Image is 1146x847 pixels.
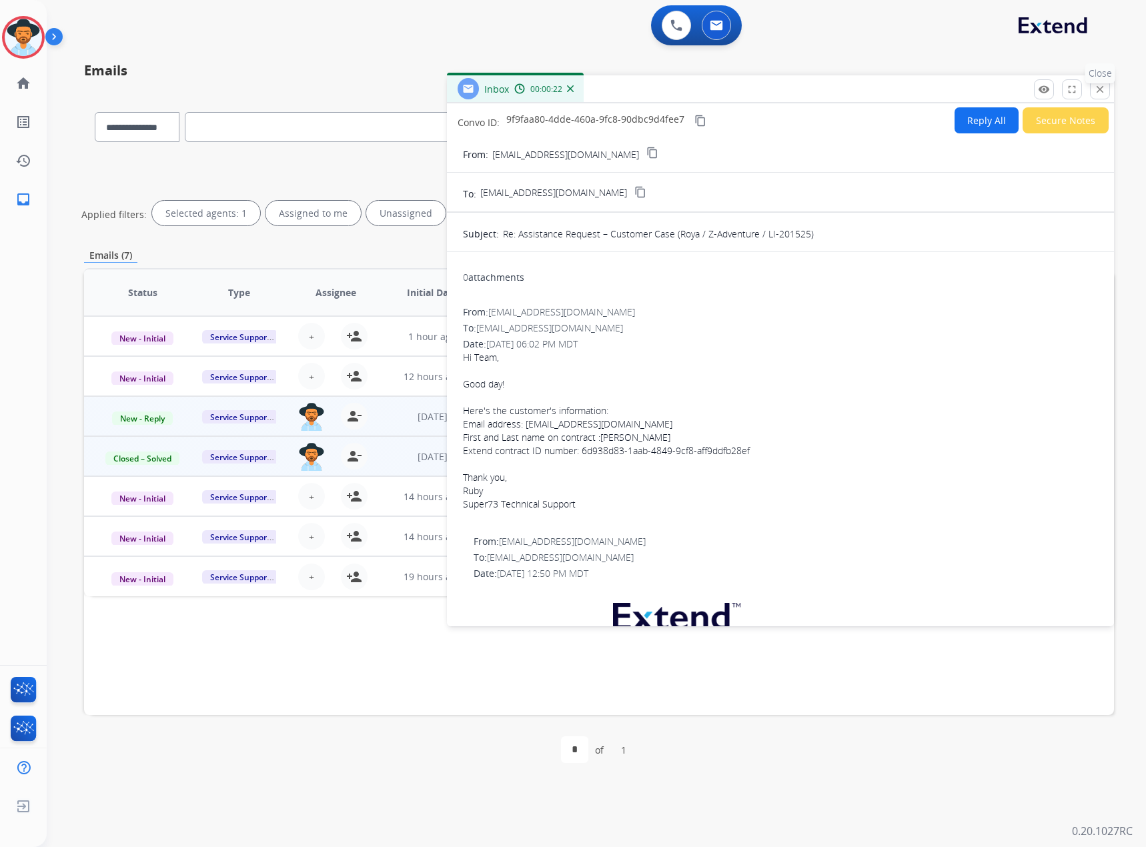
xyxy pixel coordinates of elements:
span: New - Initial [111,492,173,506]
span: [DATE] 06:02 PM MDT [486,337,578,350]
span: Initial Date [407,285,458,299]
div: Thank you, Ruby Super73 Technical Support [463,471,1098,511]
div: Selected agents: 1 [152,201,260,225]
span: New - Initial [111,371,173,385]
span: [DATE] [418,450,448,463]
div: Hi Team, Good day! Here's the customer's information: [463,351,1098,417]
mat-icon: fullscreen [1066,83,1078,95]
mat-icon: person_add [346,569,362,585]
div: Unassigned [366,201,446,225]
span: Assignee [316,285,356,299]
span: 14 hours ago [404,530,462,543]
span: Service Support [202,570,278,584]
div: Assigned to me [265,201,361,225]
mat-icon: person_add [346,528,362,544]
mat-icon: list_alt [15,114,31,130]
img: extend.png [596,587,754,640]
mat-icon: person_remove [346,448,362,464]
div: From: [463,305,1098,319]
button: Close [1090,79,1110,99]
p: 0.20.1027RC [1072,823,1133,839]
span: New - Initial [111,331,173,345]
span: + [309,329,314,343]
div: Extend contract ID number: 6d938d83-1aab-4849-9cf8-aff9ddfb28ef [463,444,1098,458]
span: Status [128,285,157,299]
button: + [298,523,325,550]
mat-icon: content_copy [634,186,646,198]
span: 9f9faa80-4dde-460a-9fc8-90dbc9d4fee7 [506,113,684,125]
p: Re: Assistance Request – Customer Case (Roya / Z-Adventure / LI-201525) [503,227,814,241]
div: of [595,743,604,757]
span: + [309,530,314,544]
span: New - Initial [111,532,173,546]
span: Inbox [484,83,509,95]
span: Service Support [202,450,278,464]
span: 1 hour ago [408,330,456,343]
div: Email address: [EMAIL_ADDRESS][DOMAIN_NAME] [463,417,1098,431]
mat-icon: person_add [346,488,362,504]
button: Reply All [955,107,1019,133]
span: [EMAIL_ADDRESS][DOMAIN_NAME] [487,551,634,564]
img: agent-avatar [298,403,325,431]
span: + [309,490,314,504]
span: [DATE] [418,410,448,423]
span: 0 [463,271,468,283]
p: Subject: [463,227,499,241]
span: 12 hours ago [404,370,462,383]
span: Service Support [202,410,278,424]
button: + [298,363,325,389]
div: Date: [463,337,1098,351]
span: Closed – Solved [105,452,179,466]
span: + [309,570,314,584]
mat-icon: history [15,153,31,169]
mat-icon: content_copy [646,147,658,159]
h2: Emails [84,62,1114,79]
p: Convo ID: [458,115,500,129]
p: [EMAIL_ADDRESS][DOMAIN_NAME] [492,147,639,161]
button: Secure Notes [1023,107,1109,133]
div: To: [463,321,1098,335]
span: 19 hours ago [404,570,462,583]
mat-icon: home [15,75,31,91]
p: To: [463,187,476,201]
span: Service Support [202,330,278,344]
span: + [309,369,314,383]
p: Applied filters: [81,207,147,221]
span: [DATE] 12:50 PM MDT [497,567,588,580]
span: 14 hours ago [404,490,462,503]
mat-icon: person_add [346,368,362,384]
div: First and Last name on contract : [463,431,1098,444]
mat-icon: person_add [346,328,362,344]
p: Close [1085,63,1115,83]
div: Date: [474,567,1098,580]
span: New - Initial [111,572,173,586]
span: New - Reply [112,411,173,426]
div: 1 [610,738,637,762]
span: [EMAIL_ADDRESS][DOMAIN_NAME] [480,185,627,199]
img: avatar [5,19,42,56]
span: [EMAIL_ADDRESS][DOMAIN_NAME] [476,321,623,334]
div: From: [474,535,1098,548]
span: Service Support [202,490,278,504]
div: attachments [463,271,524,284]
span: Service Support [202,530,278,544]
span: [EMAIL_ADDRESS][DOMAIN_NAME] [499,535,646,548]
span: Type [228,285,250,299]
mat-icon: remove_red_eye [1038,83,1050,95]
button: + [298,564,325,590]
a: [PERSON_NAME] [600,431,670,444]
button: + [298,483,325,510]
span: Service Support [202,370,278,384]
span: [EMAIL_ADDRESS][DOMAIN_NAME] [488,305,635,318]
mat-icon: inbox [15,191,31,207]
p: Emails (7) [84,248,137,263]
mat-icon: content_copy [694,115,706,127]
p: From: [463,147,488,161]
img: agent-avatar [298,443,325,471]
mat-icon: close [1094,83,1106,95]
button: + [298,323,325,349]
mat-icon: person_remove [346,408,362,424]
div: To: [474,551,1098,564]
span: 00:00:22 [530,84,562,95]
